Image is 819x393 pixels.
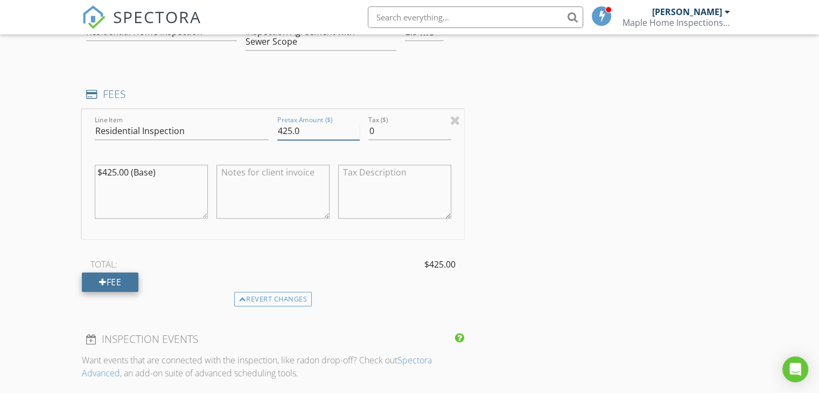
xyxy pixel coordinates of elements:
[424,258,456,271] span: $425.00
[82,5,106,29] img: The Best Home Inspection Software - Spectora
[86,87,460,101] h4: FEES
[368,6,583,28] input: Search everything...
[113,5,201,28] span: SPECTORA
[246,27,368,46] div: Inspection Agreement with Sewer Scope
[234,292,312,307] div: Revert changes
[782,356,808,382] div: Open Intercom Messenger
[420,28,434,37] span: hrs
[82,15,201,37] a: SPECTORA
[90,258,117,271] span: TOTAL:
[86,332,460,346] h4: INSPECTION EVENTS
[82,272,138,292] div: Fee
[82,354,432,379] a: Spectora Advanced
[652,6,722,17] div: [PERSON_NAME]
[82,354,464,380] p: Want events that are connected with the inspection, like radon drop-off? Check out , an add-on su...
[622,17,730,28] div: Maple Home Inspections, LLC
